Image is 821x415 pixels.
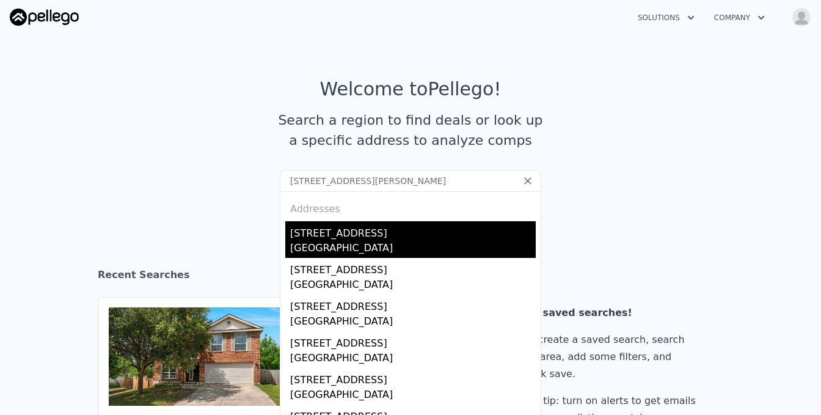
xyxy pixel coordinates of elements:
[290,258,536,277] div: [STREET_ADDRESS]
[525,331,701,383] div: To create a saved search, search an area, add some filters, and click save.
[628,7,704,29] button: Solutions
[320,78,502,100] div: Welcome to Pellego !
[98,258,723,297] div: Recent Searches
[525,304,701,321] div: No saved searches!
[704,7,775,29] button: Company
[290,331,536,351] div: [STREET_ADDRESS]
[290,368,536,387] div: [STREET_ADDRESS]
[290,387,536,405] div: [GEOGRAPHIC_DATA]
[290,295,536,314] div: [STREET_ADDRESS]
[10,9,79,26] img: Pellego
[290,314,536,331] div: [GEOGRAPHIC_DATA]
[274,110,547,150] div: Search a region to find deals or look up a specific address to analyze comps
[280,170,541,192] input: Search an address or region...
[792,7,811,27] img: avatar
[290,277,536,295] div: [GEOGRAPHIC_DATA]
[290,351,536,368] div: [GEOGRAPHIC_DATA]
[285,192,536,221] div: Addresses
[290,241,536,258] div: [GEOGRAPHIC_DATA]
[290,221,536,241] div: [STREET_ADDRESS]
